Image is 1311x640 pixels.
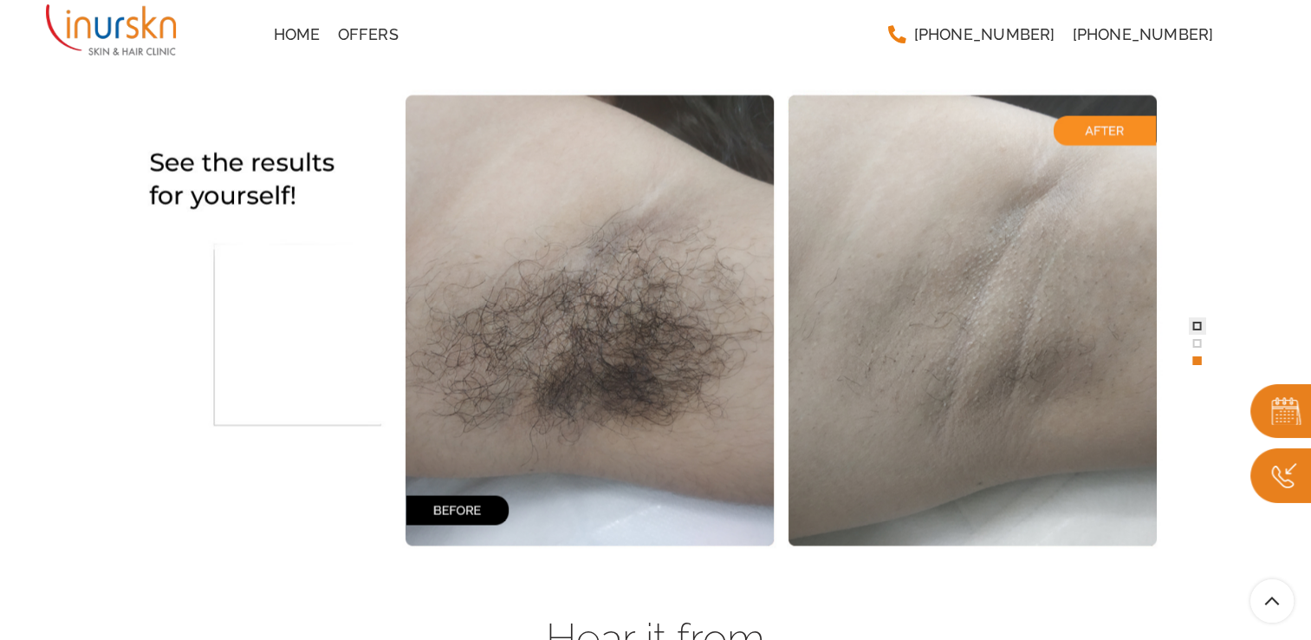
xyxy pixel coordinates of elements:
[1063,17,1222,52] a: [PHONE_NUMBER]
[274,27,321,42] span: Home
[879,17,1063,52] a: [PHONE_NUMBER]
[1250,579,1294,623] a: Scroll To Top
[338,27,399,42] span: Offers
[914,27,1055,42] span: [PHONE_NUMBER]
[329,17,407,52] a: Offers
[265,17,329,52] a: Home
[1072,27,1213,42] span: [PHONE_NUMBER]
